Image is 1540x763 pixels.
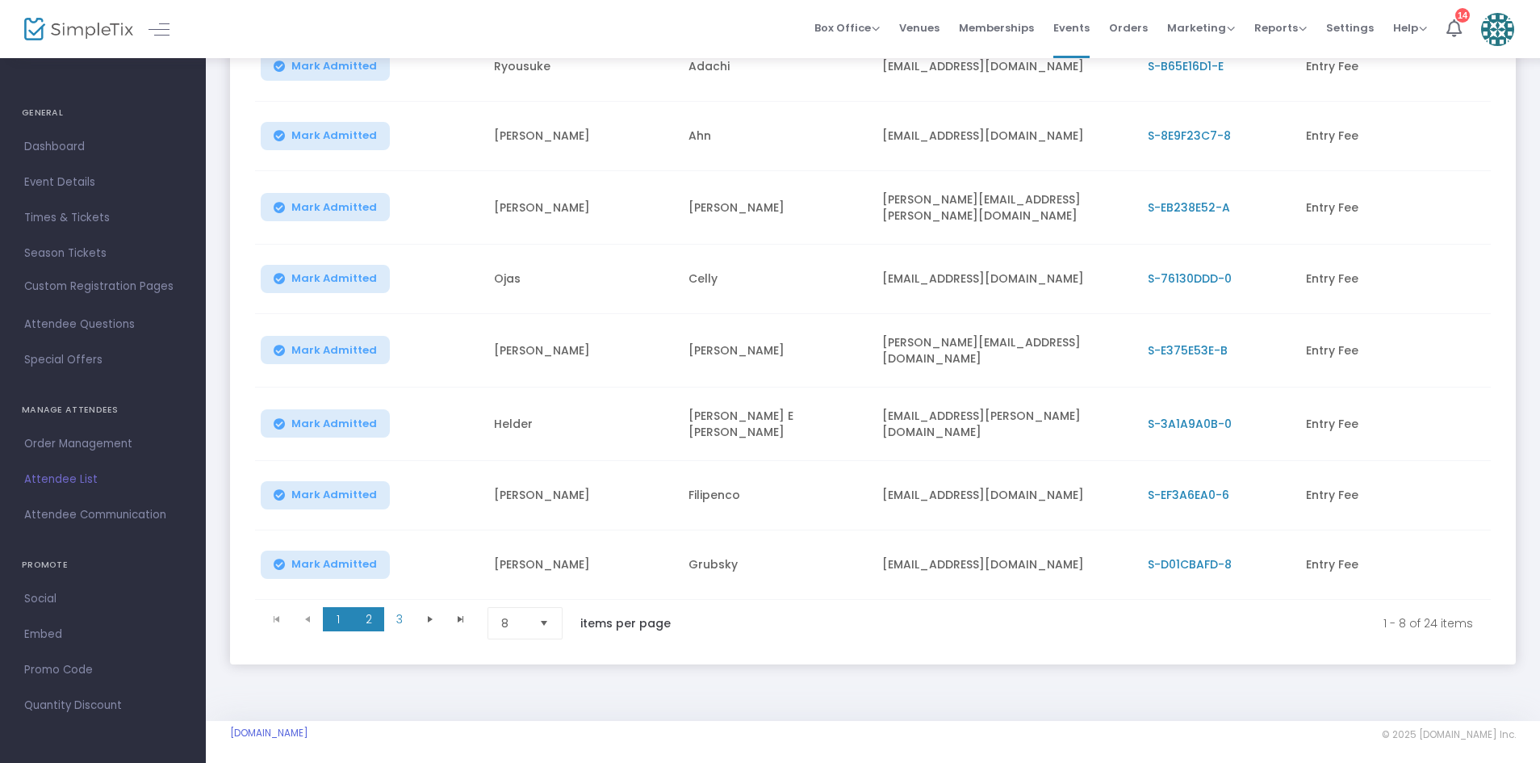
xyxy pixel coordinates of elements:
[1296,171,1491,245] td: Entry Fee
[484,461,679,530] td: [PERSON_NAME]
[1455,8,1470,23] div: 14
[484,530,679,600] td: [PERSON_NAME]
[24,314,182,335] span: Attendee Questions
[1296,102,1491,171] td: Entry Fee
[446,607,476,631] span: Go to the last page
[959,7,1034,48] span: Memberships
[533,608,555,639] button: Select
[899,7,939,48] span: Venues
[261,52,390,81] button: Mark Admitted
[291,201,377,214] span: Mark Admitted
[814,20,880,36] span: Box Office
[501,615,526,631] span: 8
[1148,342,1228,358] span: S-E375E53E-B
[291,417,377,430] span: Mark Admitted
[1148,199,1230,216] span: S-EB238E52-A
[1296,32,1491,102] td: Entry Fee
[1296,245,1491,314] td: Entry Fee
[679,32,873,102] td: Adachi
[1167,20,1235,36] span: Marketing
[484,314,679,388] td: [PERSON_NAME]
[484,102,679,171] td: [PERSON_NAME]
[679,245,873,314] td: Celly
[323,607,354,631] span: Page 1
[261,551,390,579] button: Mark Admitted
[580,615,671,631] label: items per page
[873,245,1137,314] td: [EMAIL_ADDRESS][DOMAIN_NAME]
[24,279,174,295] span: Custom Registration Pages
[1148,487,1229,503] span: S-EF3A6EA0-6
[1148,58,1224,74] span: S-B65E16D1-E
[1148,128,1231,144] span: S-8E9F23C7-8
[24,434,182,455] span: Order Management
[24,243,182,264] span: Season Tickets
[454,613,467,626] span: Go to the last page
[679,102,873,171] td: Ahn
[679,314,873,388] td: [PERSON_NAME]
[24,172,182,193] span: Event Details
[291,129,377,142] span: Mark Admitted
[679,530,873,600] td: Grubsky
[1053,7,1090,48] span: Events
[679,388,873,461] td: [PERSON_NAME] E [PERSON_NAME]
[484,388,679,461] td: Helder
[384,607,415,631] span: Page 3
[291,60,377,73] span: Mark Admitted
[484,171,679,245] td: [PERSON_NAME]
[679,171,873,245] td: [PERSON_NAME]
[24,660,182,681] span: Promo Code
[24,469,182,490] span: Attendee List
[24,208,182,228] span: Times & Tickets
[1296,388,1491,461] td: Entry Fee
[261,193,390,221] button: Mark Admitted
[24,136,182,157] span: Dashboard
[291,344,377,357] span: Mark Admitted
[1148,416,1232,432] span: S-3A1A9A0B-0
[679,461,873,530] td: Filipenco
[873,32,1137,102] td: [EMAIL_ADDRESS][DOMAIN_NAME]
[705,607,1473,639] kendo-pager-info: 1 - 8 of 24 items
[24,695,182,716] span: Quantity Discount
[873,171,1137,245] td: [PERSON_NAME][EMAIL_ADDRESS][PERSON_NAME][DOMAIN_NAME]
[873,102,1137,171] td: [EMAIL_ADDRESS][DOMAIN_NAME]
[873,314,1137,388] td: [PERSON_NAME][EMAIL_ADDRESS][DOMAIN_NAME]
[1296,530,1491,600] td: Entry Fee
[24,505,182,526] span: Attendee Communication
[1148,270,1232,287] span: S-76130DDD-0
[1254,20,1307,36] span: Reports
[230,727,308,740] a: [DOMAIN_NAME]
[1148,556,1232,572] span: S-D01CBAFD-8
[1296,461,1491,530] td: Entry Fee
[261,481,390,509] button: Mark Admitted
[22,97,184,129] h4: GENERAL
[24,589,182,610] span: Social
[424,613,437,626] span: Go to the next page
[484,245,679,314] td: Ojas
[484,32,679,102] td: Ryousuke
[873,530,1137,600] td: [EMAIL_ADDRESS][DOMAIN_NAME]
[24,624,182,645] span: Embed
[1326,7,1374,48] span: Settings
[1109,7,1148,48] span: Orders
[291,488,377,501] span: Mark Admitted
[1296,314,1491,388] td: Entry Fee
[1393,20,1427,36] span: Help
[261,409,390,438] button: Mark Admitted
[873,461,1137,530] td: [EMAIL_ADDRESS][DOMAIN_NAME]
[261,265,390,293] button: Mark Admitted
[291,558,377,571] span: Mark Admitted
[261,336,390,364] button: Mark Admitted
[291,272,377,285] span: Mark Admitted
[415,607,446,631] span: Go to the next page
[261,122,390,150] button: Mark Admitted
[22,549,184,581] h4: PROMOTE
[354,607,384,631] span: Page 2
[873,388,1137,461] td: [EMAIL_ADDRESS][PERSON_NAME][DOMAIN_NAME]
[1382,728,1516,741] span: © 2025 [DOMAIN_NAME] Inc.
[24,350,182,371] span: Special Offers
[22,394,184,426] h4: MANAGE ATTENDEES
